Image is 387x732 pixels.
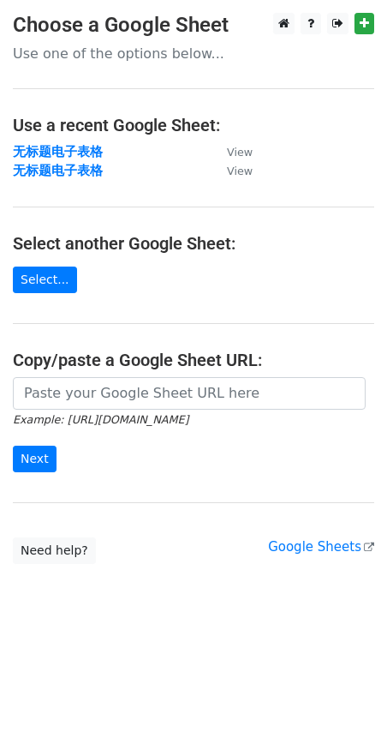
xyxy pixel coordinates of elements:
a: 无标题电子表格 [13,144,103,159]
small: View [227,146,253,159]
a: Google Sheets [268,539,374,555]
h4: Copy/paste a Google Sheet URL: [13,350,374,370]
input: Paste your Google Sheet URL here [13,377,366,410]
h3: Choose a Google Sheet [13,13,374,38]
a: View [210,163,253,178]
h4: Use a recent Google Sheet: [13,115,374,135]
p: Use one of the options below... [13,45,374,63]
a: Select... [13,267,77,293]
a: Need help? [13,537,96,564]
small: Example: [URL][DOMAIN_NAME] [13,413,188,426]
h4: Select another Google Sheet: [13,233,374,254]
input: Next [13,446,57,472]
a: 无标题电子表格 [13,163,103,178]
small: View [227,165,253,177]
a: View [210,144,253,159]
